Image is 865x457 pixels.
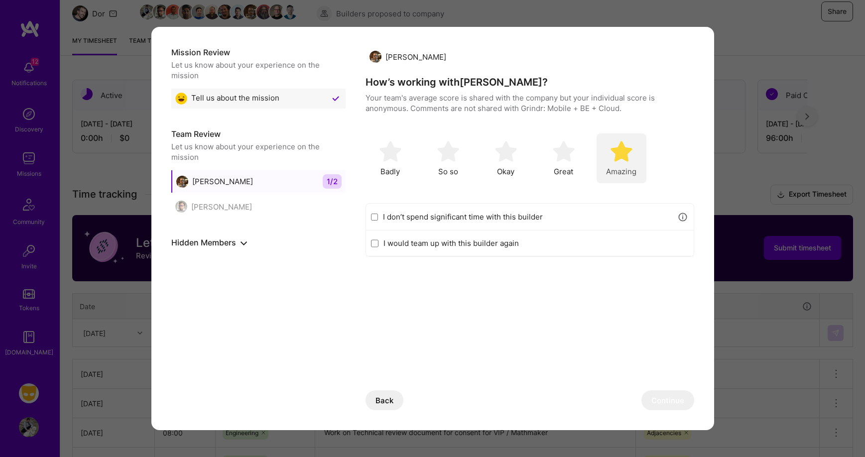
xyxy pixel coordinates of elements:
[330,93,342,105] img: Checkmark
[171,141,346,162] div: Let us know about your experience on the mission
[383,238,689,248] label: I would team up with this builder again
[553,140,575,162] img: soso
[497,166,514,177] span: Okay
[379,140,401,162] img: soso
[171,236,346,248] h5: Hidden Members
[383,212,672,222] label: I don’t spend significant time with this builder
[171,60,346,81] div: Let us know about your experience on the mission
[191,93,279,105] span: Tell us about the mission
[241,240,247,246] i: icon ArrowDownBlack
[175,93,187,105] img: Great emoji
[238,236,250,248] button: show or hide hidden members
[495,140,517,162] img: soso
[366,93,694,114] p: Your team's average score is shared with the company but your individual score is anonymous. Comm...
[171,128,346,139] h5: Team Review
[611,140,632,162] img: soso
[175,201,187,213] img: Andrew HunzekerHesed
[323,174,342,189] span: 1 / 2
[437,140,459,162] img: soso
[370,51,381,63] img: Tim Ritchey
[554,166,573,177] span: Great
[677,212,689,223] i: icon Info
[641,390,694,410] button: Continue
[366,76,694,89] h4: How’s working with [PERSON_NAME] ?
[175,201,252,213] div: [PERSON_NAME]
[380,166,400,177] span: Badly
[438,166,458,177] span: So so
[171,47,346,58] h5: Mission Review
[606,166,636,177] span: Amazing
[366,390,403,410] button: Back
[370,51,446,63] div: [PERSON_NAME]
[151,27,714,430] div: modal
[176,176,253,188] div: [PERSON_NAME]
[176,176,188,188] img: Tim Ritchey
